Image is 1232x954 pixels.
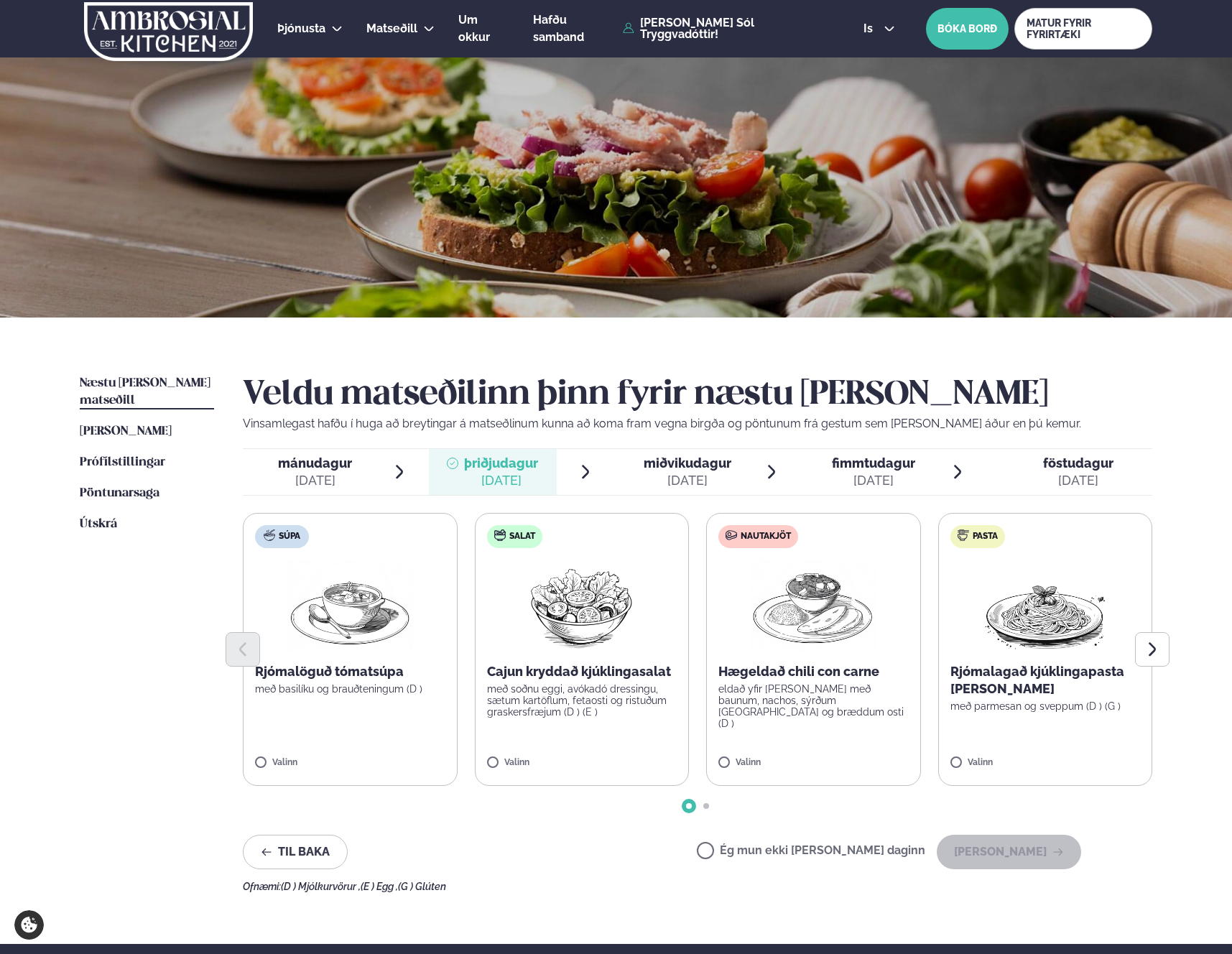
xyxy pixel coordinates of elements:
[243,415,1152,432] p: Vinsamlegast hafðu í huga að breytingar á matseðlinum kunna að koma fram vegna birgða og pöntunum...
[1014,8,1152,50] a: MATUR FYRIR FYRIRTÆKI
[1043,472,1113,489] div: [DATE]
[80,375,214,409] a: Næstu [PERSON_NAME] matseðill
[279,531,300,542] span: Súpa
[83,2,254,61] img: logo
[366,20,417,37] a: Matseðill
[80,425,172,437] span: [PERSON_NAME]
[281,881,361,892] span: (D ) Mjólkurvörur ,
[278,472,352,489] div: [DATE]
[741,531,791,542] span: Nautakjöt
[973,531,998,542] span: Pasta
[80,518,117,530] span: Útskrá
[464,455,538,471] span: þriðjudagur
[80,454,165,471] a: Prófílstillingar
[264,529,275,541] img: soup.svg
[750,560,876,652] img: Curry-Rice-Naan.png
[14,910,44,940] a: Cookie settings
[80,516,117,533] a: Útskrá
[80,487,159,499] span: Pöntunarsaga
[832,455,915,471] span: fimmtudagur
[277,22,325,35] span: Þjónusta
[464,472,538,489] div: [DATE]
[958,529,969,541] img: pasta.svg
[518,560,645,652] img: Salad.png
[1135,632,1170,667] button: Next slide
[832,472,915,489] div: [DATE]
[80,423,172,440] a: [PERSON_NAME]
[926,8,1009,50] button: BÓKA BORÐ
[458,11,509,46] a: Um okkur
[243,375,1152,415] h2: Veldu matseðilinn þinn fyrir næstu [PERSON_NAME]
[718,663,909,680] p: Hægeldað chili con carne
[80,485,159,502] a: Pöntunarsaga
[686,803,692,809] span: Go to slide 1
[80,456,165,468] span: Prófílstillingar
[277,20,325,37] a: Þjónusta
[398,881,446,892] span: (G ) Glúten
[287,560,413,652] img: Soup.png
[494,529,506,541] img: salad.svg
[226,632,260,667] button: Previous slide
[982,560,1108,652] img: Spagetti.png
[703,803,709,809] span: Go to slide 2
[487,683,677,718] p: með soðnu eggi, avókadó dressingu, sætum kartöflum, fetaosti og ristuðum graskersfræjum (D ) (E )
[950,663,1141,698] p: Rjómalagað kjúklingapasta [PERSON_NAME]
[533,11,616,46] a: Hafðu samband
[726,529,737,541] img: beef.svg
[644,455,731,471] span: miðvikudagur
[509,531,535,542] span: Salat
[937,835,1081,869] button: [PERSON_NAME]
[243,881,1152,892] div: Ofnæmi:
[718,683,909,729] p: eldað yfir [PERSON_NAME] með baunum, nachos, sýrðum [GEOGRAPHIC_DATA] og bræddum osti (D )
[487,663,677,680] p: Cajun kryddað kjúklingasalat
[366,22,417,35] span: Matseðill
[950,700,1141,712] p: með parmesan og sveppum (D ) (G )
[255,663,445,680] p: Rjómalöguð tómatsúpa
[255,683,445,695] p: með basilíku og brauðteningum (D )
[278,455,352,471] span: mánudagur
[623,17,830,40] a: [PERSON_NAME] Sól Tryggvadóttir!
[644,472,731,489] div: [DATE]
[80,377,210,407] span: Næstu [PERSON_NAME] matseðill
[243,835,348,869] button: Til baka
[533,13,584,44] span: Hafðu samband
[852,23,906,34] button: is
[1043,455,1113,471] span: föstudagur
[458,13,490,44] span: Um okkur
[863,23,877,34] span: is
[361,881,398,892] span: (E ) Egg ,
